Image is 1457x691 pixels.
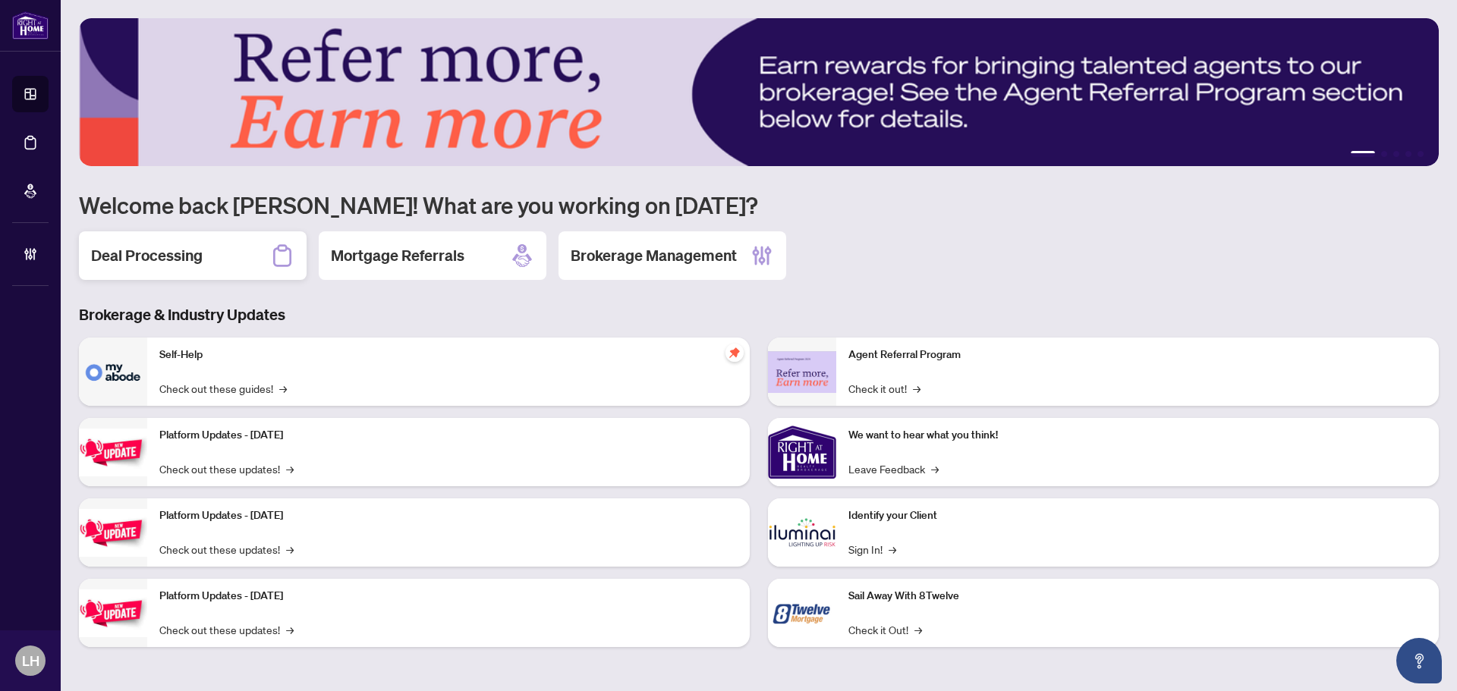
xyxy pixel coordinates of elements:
span: → [286,621,294,638]
button: Open asap [1396,638,1442,683]
span: → [279,380,287,397]
button: 5 [1418,151,1424,157]
a: Check it Out!→ [848,621,922,638]
a: Check out these guides!→ [159,380,287,397]
p: Self-Help [159,347,738,363]
span: → [914,621,922,638]
img: Identify your Client [768,498,836,567]
a: Leave Feedback→ [848,460,939,477]
span: → [286,541,294,558]
img: Agent Referral Program [768,351,836,393]
p: We want to hear what you think! [848,427,1427,444]
span: → [913,380,920,397]
img: Self-Help [79,338,147,406]
h2: Brokerage Management [571,245,737,266]
h3: Brokerage & Industry Updates [79,304,1439,325]
p: Platform Updates - [DATE] [159,427,738,444]
a: Check out these updates!→ [159,621,294,638]
h1: Welcome back [PERSON_NAME]! What are you working on [DATE]? [79,190,1439,219]
span: pushpin [725,344,744,362]
img: Sail Away With 8Twelve [768,579,836,647]
button: 3 [1393,151,1399,157]
img: Platform Updates - July 8, 2025 [79,509,147,557]
button: 4 [1405,151,1411,157]
p: Platform Updates - [DATE] [159,507,738,524]
a: Check out these updates!→ [159,460,294,477]
a: Check out these updates!→ [159,541,294,558]
p: Platform Updates - [DATE] [159,588,738,605]
img: We want to hear what you think! [768,418,836,486]
img: logo [12,11,49,39]
span: LH [22,650,39,671]
img: Slide 0 [79,18,1439,166]
button: 2 [1381,151,1387,157]
span: → [931,460,939,477]
a: Sign In!→ [848,541,896,558]
h2: Deal Processing [91,245,203,266]
img: Platform Updates - June 23, 2025 [79,589,147,637]
p: Agent Referral Program [848,347,1427,363]
span: → [889,541,896,558]
h2: Mortgage Referrals [331,245,464,266]
p: Identify your Client [848,507,1427,524]
a: Check it out!→ [848,380,920,397]
p: Sail Away With 8Twelve [848,588,1427,605]
span: → [286,460,294,477]
button: 1 [1351,151,1375,157]
img: Platform Updates - July 21, 2025 [79,429,147,476]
